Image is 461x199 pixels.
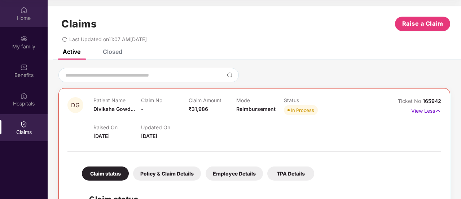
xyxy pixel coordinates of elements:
[61,18,97,30] h1: Claims
[141,133,157,139] span: [DATE]
[189,97,236,103] p: Claim Amount
[236,97,284,103] p: Mode
[20,64,27,71] img: svg+xml;base64,PHN2ZyBpZD0iQmVuZWZpdHMiIHhtbG5zPSJodHRwOi8vd3d3LnczLm9yZy8yMDAwL3N2ZyIgd2lkdGg9Ij...
[141,106,144,112] span: -
[398,98,423,104] span: Ticket No
[206,166,263,181] div: Employee Details
[411,105,441,115] p: View Less
[93,106,135,112] span: Diviksha Gowd...
[236,106,276,112] span: Reimbursement
[20,92,27,99] img: svg+xml;base64,PHN2ZyBpZD0iSG9zcGl0YWxzIiB4bWxucz0iaHR0cDovL3d3dy53My5vcmcvMjAwMC9zdmciIHdpZHRoPS...
[227,72,233,78] img: svg+xml;base64,PHN2ZyBpZD0iU2VhcmNoLTMyeDMyIiB4bWxucz0iaHR0cDovL3d3dy53My5vcmcvMjAwMC9zdmciIHdpZH...
[435,107,441,115] img: svg+xml;base64,PHN2ZyB4bWxucz0iaHR0cDovL3d3dy53My5vcmcvMjAwMC9zdmciIHdpZHRoPSIxNyIgaGVpZ2h0PSIxNy...
[395,17,450,31] button: Raise a Claim
[82,166,129,181] div: Claim status
[62,36,67,42] span: redo
[71,102,80,108] span: DG
[69,36,147,42] span: Last Updated on 11:07 AM[DATE]
[63,48,80,55] div: Active
[423,98,441,104] span: 165942
[284,97,332,103] p: Status
[20,7,27,14] img: svg+xml;base64,PHN2ZyBpZD0iSG9tZSIgeG1sbnM9Imh0dHA6Ly93d3cudzMub3JnLzIwMDAvc3ZnIiB3aWR0aD0iMjAiIG...
[20,121,27,128] img: svg+xml;base64,PHN2ZyBpZD0iQ2xhaW0iIHhtbG5zPSJodHRwOi8vd3d3LnczLm9yZy8yMDAwL3N2ZyIgd2lkdGg9IjIwIi...
[103,48,122,55] div: Closed
[141,97,189,103] p: Claim No
[93,97,141,103] p: Patient Name
[402,19,443,28] span: Raise a Claim
[93,133,110,139] span: [DATE]
[93,124,141,130] p: Raised On
[133,166,201,181] div: Policy & Claim Details
[20,35,27,42] img: svg+xml;base64,PHN2ZyB3aWR0aD0iMjAiIGhlaWdodD0iMjAiIHZpZXdCb3g9IjAgMCAyMCAyMCIgZmlsbD0ibm9uZSIgeG...
[267,166,314,181] div: TPA Details
[291,107,314,114] div: In Process
[141,124,189,130] p: Updated On
[189,106,208,112] span: ₹31,986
